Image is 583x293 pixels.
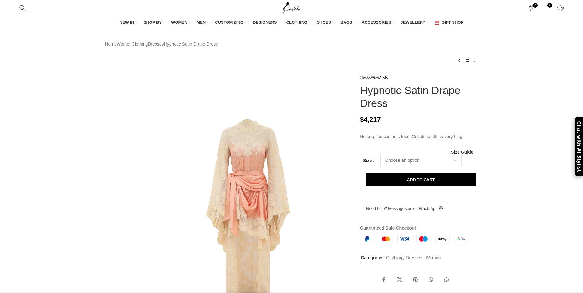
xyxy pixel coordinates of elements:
a: Pinterest social link [409,274,422,286]
a: Site logo [281,5,302,10]
span: Hypnotic Satin Drape Dress [164,41,218,47]
a: Dresses [406,255,422,260]
div: Main navigation [16,16,567,29]
span: CLOTHING [286,20,308,25]
img: Elevate your elegance in this Zimmermann Dresses from the 2025 resort wear edit [104,113,142,149]
img: Zimmermann [360,76,388,79]
img: available now at Coveti. [104,231,142,268]
span: NEW IN [120,20,134,25]
a: JEWELLERY [401,16,428,29]
img: Elevate your elegance in this Zimmermann Dresses from the 2025 resort wear edit [104,192,142,228]
span: $ [360,116,364,123]
a: 0 [525,2,538,14]
div: My Wishlist [540,2,552,14]
span: JEWELLERY [401,20,425,25]
span: WOMEN [171,20,187,25]
a: ACCESSORIES [362,16,395,29]
a: GIFT SHOP [435,16,463,29]
a: MEN [197,16,209,29]
a: Women [117,41,132,47]
span: , [403,254,404,261]
span: 0 [533,3,538,8]
span: SHOP BY [144,20,162,25]
span: ACCESSORIES [362,20,391,25]
img: available now at Coveti. [104,152,142,189]
a: X social link [393,274,406,286]
a: SHOES [317,16,334,29]
a: Home [105,41,117,47]
a: Facebook social link [378,274,390,286]
a: WhatsApp social link [425,274,437,286]
a: SHOP BY [144,16,165,29]
p: No surprise customs fees. Coveti handles everything. [360,133,478,140]
label: Size [363,157,374,164]
a: BAGS [340,16,355,29]
button: Add to cart [366,173,476,186]
nav: Breadcrumb [105,41,218,47]
img: guaranteed-safe-checkout-bordered.j [360,235,468,243]
span: SHOES [317,20,331,25]
span: DESIGNERS [253,20,277,25]
a: 0 [540,2,552,14]
a: CLOTHING [286,16,311,29]
a: DESIGNERS [253,16,280,29]
span: Categories: [361,255,385,260]
a: Women [426,255,441,260]
a: WhatsApp social link [440,274,453,286]
bdi: 4,217 [360,116,381,123]
img: GiftBag [435,21,439,25]
h1: Hypnotic Satin Drape Dress [360,84,478,110]
span: , [423,254,424,261]
span: CUSTOMIZING [215,20,243,25]
a: Clothing [386,255,402,260]
span: GIFT SHOP [442,20,463,25]
a: Previous product [456,57,463,64]
span: BAGS [340,20,352,25]
a: NEW IN [120,16,137,29]
a: CUSTOMIZING [215,16,247,29]
a: Dresses [148,41,164,47]
a: Next product [471,57,478,64]
a: Need help? Messages us on WhatsApp [360,202,449,215]
span: MEN [197,20,206,25]
strong: Guaranteed Safe Checkout [360,226,416,231]
span: 0 [547,3,552,8]
a: WOMEN [171,16,190,29]
a: Search [16,2,29,14]
a: Clothing [132,41,148,47]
